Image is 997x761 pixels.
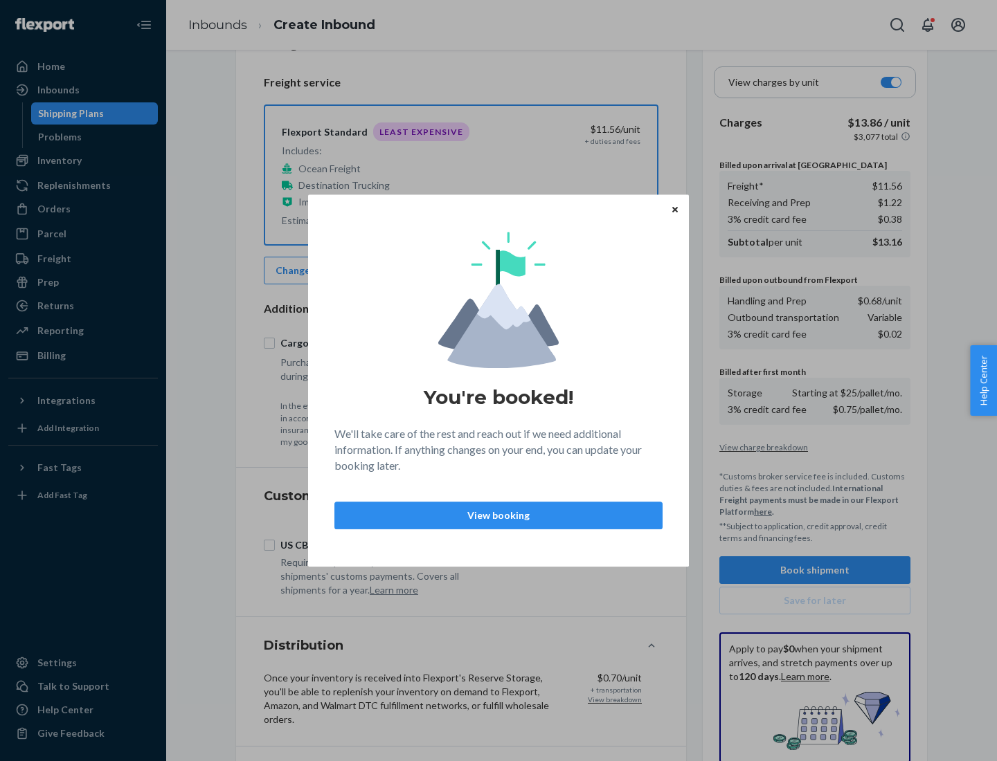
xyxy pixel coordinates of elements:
p: View booking [346,508,651,522]
p: We'll take care of the rest and reach out if we need additional information. If anything changes ... [334,426,663,474]
img: svg+xml,%3Csvg%20viewBox%3D%220%200%20174%20197%22%20fill%3D%22none%22%20xmlns%3D%22http%3A%2F%2F... [438,232,559,368]
button: Close [668,201,682,217]
button: View booking [334,502,663,529]
h1: You're booked! [424,385,573,410]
